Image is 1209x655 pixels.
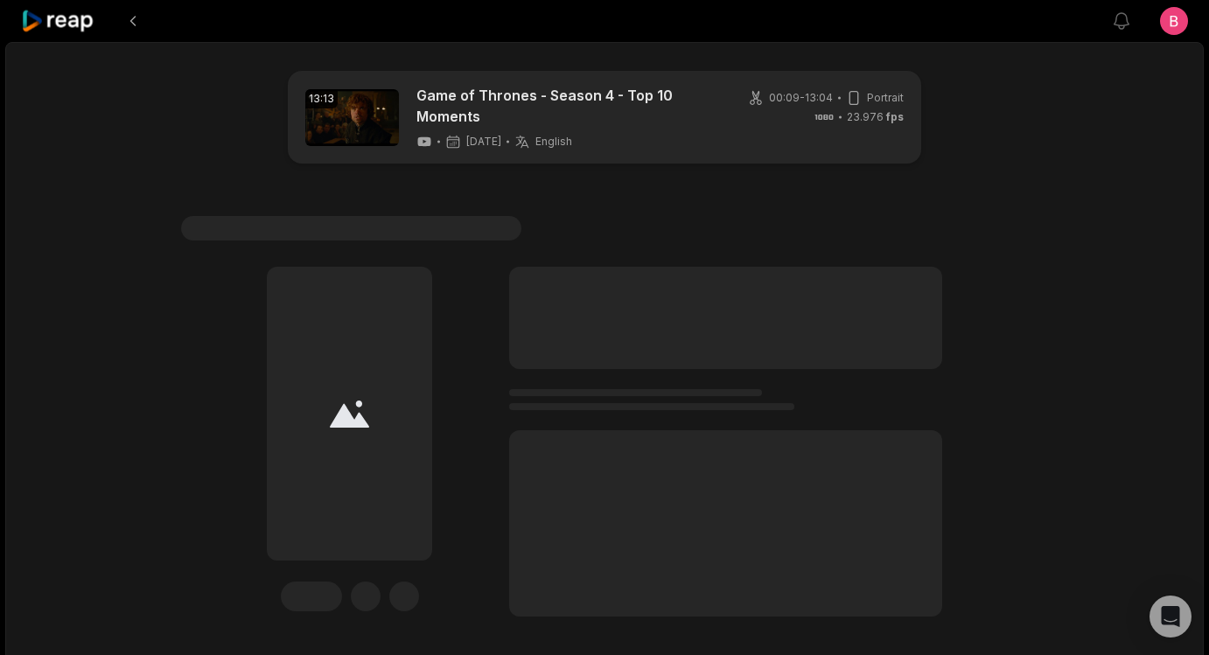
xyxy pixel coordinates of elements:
[867,90,904,106] span: Portrait
[769,90,833,106] span: 00:09 - 13:04
[181,216,521,240] span: #1 Lorem ipsum dolor sit amet consecteturs
[281,582,342,611] div: Edit
[416,85,718,127] a: Game of Thrones - Season 4 - Top 10 Moments
[1150,596,1192,638] div: Open Intercom Messenger
[466,135,501,149] span: [DATE]
[535,135,572,149] span: English
[886,110,904,123] span: fps
[847,109,904,125] span: 23.976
